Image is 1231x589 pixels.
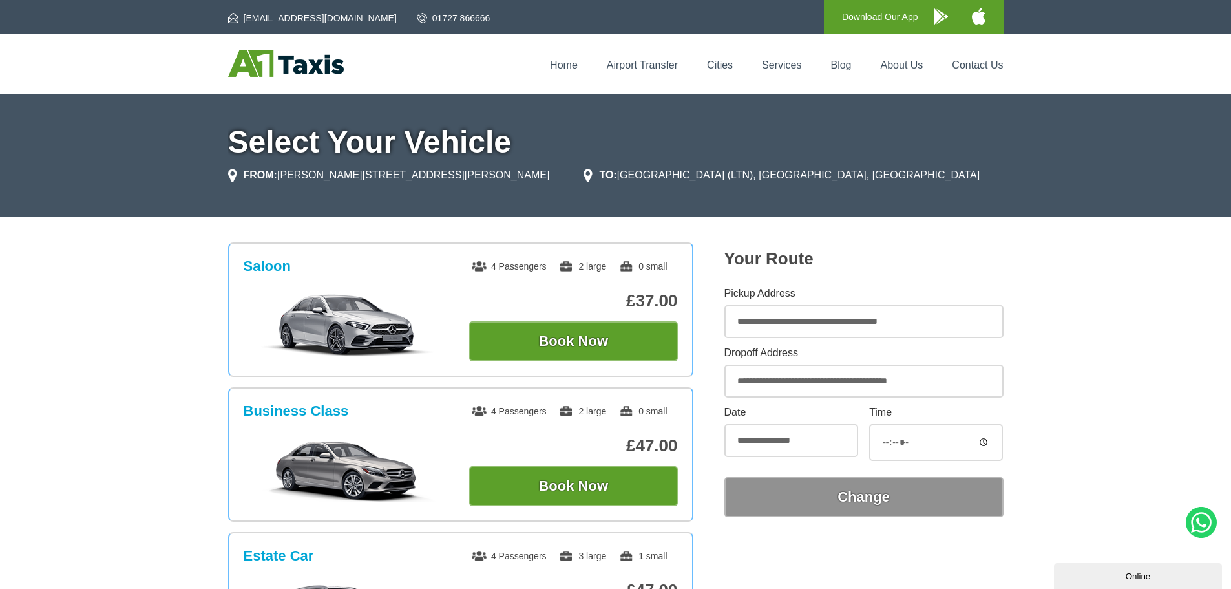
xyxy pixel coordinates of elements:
h1: Select Your Vehicle [228,127,1004,158]
span: 2 large [559,406,606,416]
h3: Saloon [244,258,291,275]
img: A1 Taxis Android App [934,8,948,25]
a: Home [550,59,578,70]
button: Change [724,477,1004,517]
li: [GEOGRAPHIC_DATA] (LTN), [GEOGRAPHIC_DATA], [GEOGRAPHIC_DATA] [584,167,980,183]
a: About Us [881,59,923,70]
h3: Business Class [244,403,349,420]
a: 01727 866666 [417,12,490,25]
img: Business Class [250,438,445,502]
a: Blog [830,59,851,70]
label: Time [869,407,1003,418]
span: 4 Passengers [472,261,547,272]
a: Services [762,59,801,70]
p: Download Our App [842,9,918,25]
a: Contact Us [952,59,1003,70]
span: 3 large [559,551,606,561]
label: Date [724,407,858,418]
a: Cities [707,59,733,70]
iframe: chat widget [1054,561,1225,589]
button: Book Now [469,466,678,506]
span: 1 small [619,551,667,561]
a: [EMAIL_ADDRESS][DOMAIN_NAME] [228,12,397,25]
span: 0 small [619,261,667,272]
span: 4 Passengers [472,551,547,561]
label: Dropoff Address [724,348,1004,358]
img: A1 Taxis iPhone App [972,8,985,25]
span: 4 Passengers [472,406,547,416]
img: A1 Taxis St Albans LTD [228,50,344,77]
button: Book Now [469,321,678,361]
h2: Your Route [724,249,1004,269]
strong: FROM: [244,169,277,180]
img: Saloon [250,293,445,358]
span: 2 large [559,261,606,272]
strong: TO: [599,169,616,180]
p: £37.00 [469,291,678,311]
h3: Estate Car [244,548,314,564]
a: Airport Transfer [607,59,678,70]
span: 0 small [619,406,667,416]
li: [PERSON_NAME][STREET_ADDRESS][PERSON_NAME] [228,167,550,183]
label: Pickup Address [724,288,1004,299]
p: £47.00 [469,436,678,456]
